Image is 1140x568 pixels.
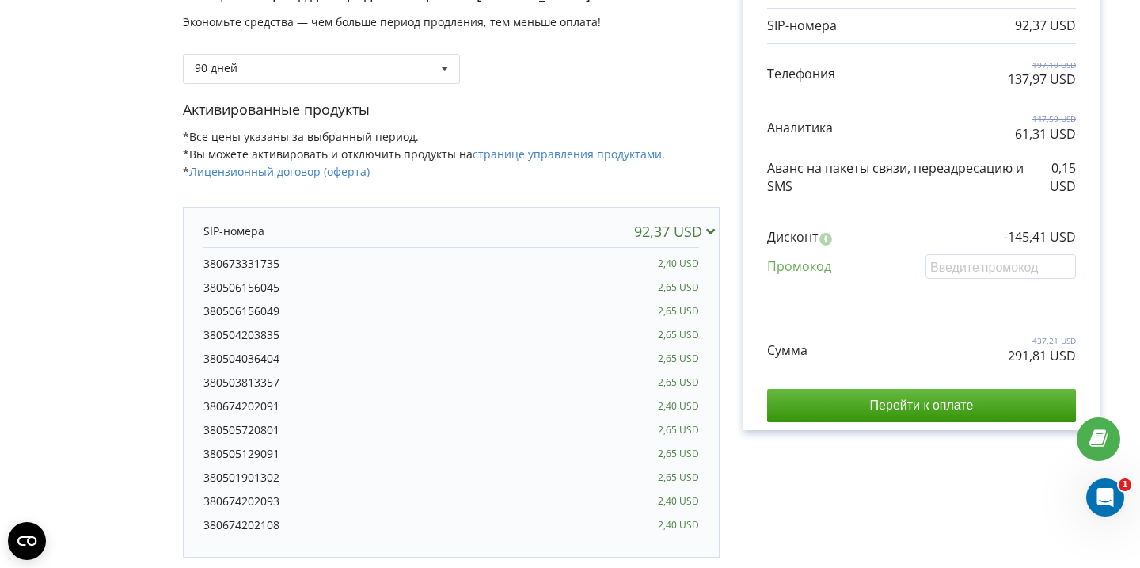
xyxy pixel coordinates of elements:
[203,422,279,438] div: 380505720801
[634,223,722,239] div: 92,37 USD
[189,164,370,179] a: Лицензионный договор (оферта)
[183,14,601,29] span: Экономьте средства — чем больше период продления, тем меньше оплата!
[203,223,264,239] p: SIP-номера
[183,100,720,120] p: Активированные продукты
[203,327,279,343] div: 380504203835
[767,119,833,137] p: Аналитика
[658,351,699,367] div: 2,65 USD
[658,422,699,438] div: 2,65 USD
[658,517,699,533] div: 2,40 USD
[658,327,699,343] div: 2,65 USD
[767,17,837,35] p: SIP-номера
[1008,335,1076,346] p: 437,21 USD
[1008,59,1076,71] p: 197,10 USD
[203,470,279,486] div: 380501901302
[8,522,46,560] button: Open CMP widget
[767,257,831,276] p: Промокод
[183,129,419,144] span: *Все цены указаны за выбранный период.
[203,446,279,462] div: 380505129091
[203,303,279,319] div: 380506156049
[767,159,1027,196] p: Аванс на пакеты связи, переадресацию и SMS
[767,341,807,360] p: Сумма
[203,517,279,533] div: 380674202108
[1015,17,1076,35] p: 92,37 USD
[925,254,1076,279] input: Введите промокод
[183,147,665,162] span: *Вы можете активировать и отключить продукты на
[203,256,279,272] div: 380673331735
[658,375,699,391] div: 2,65 USD
[1015,113,1076,124] p: 147,59 USD
[1008,347,1076,365] p: 291,81 USD
[195,63,237,74] div: 90 дней
[658,494,699,509] div: 2,40 USD
[658,303,699,319] div: 2,65 USD
[658,470,699,486] div: 2,65 USD
[658,256,699,272] div: 2,40 USD
[203,375,279,391] div: 380503813357
[473,147,665,162] a: странице управления продуктами.
[1008,71,1076,89] p: 137,97 USD
[767,228,819,246] p: Дисконт
[1119,478,1131,491] span: 1
[1086,478,1124,517] iframe: Intercom live chat
[203,494,279,509] div: 380674202093
[767,389,1076,422] input: Перейти к оплате
[203,351,279,367] div: 380504036404
[203,398,279,414] div: 380674202091
[1015,125,1076,143] p: 61,31 USD
[203,280,279,295] div: 380506156045
[658,398,699,414] div: 2,40 USD
[1027,159,1076,196] p: 0,15 USD
[1004,228,1076,246] p: -145,41 USD
[658,446,699,462] div: 2,65 USD
[658,280,699,295] div: 2,65 USD
[767,65,835,83] p: Телефония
